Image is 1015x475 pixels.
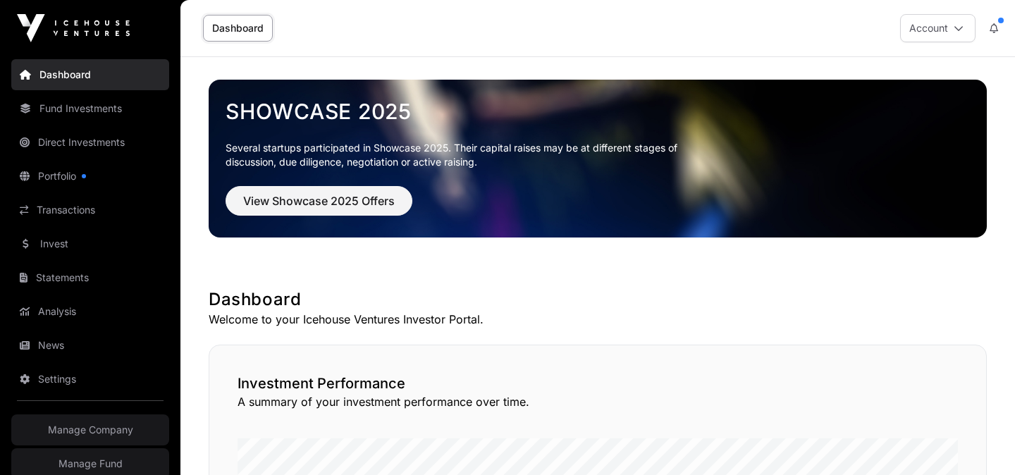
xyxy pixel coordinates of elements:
a: Dashboard [11,59,169,90]
button: View Showcase 2025 Offers [226,186,412,216]
p: A summary of your investment performance over time. [238,393,958,410]
h2: Investment Performance [238,374,958,393]
a: Showcase 2025 [226,99,970,124]
a: Fund Investments [11,93,169,124]
button: Account [900,14,976,42]
p: Several startups participated in Showcase 2025. Their capital raises may be at different stages o... [226,141,699,169]
a: Statements [11,262,169,293]
p: Welcome to your Icehouse Ventures Investor Portal. [209,311,987,328]
img: Icehouse Ventures Logo [17,14,130,42]
h1: Dashboard [209,288,987,311]
a: News [11,330,169,361]
a: Settings [11,364,169,395]
a: Dashboard [203,15,273,42]
a: Manage Company [11,414,169,445]
a: View Showcase 2025 Offers [226,200,412,214]
img: Showcase 2025 [209,80,987,237]
span: View Showcase 2025 Offers [243,192,395,209]
a: Portfolio [11,161,169,192]
a: Transactions [11,195,169,226]
a: Direct Investments [11,127,169,158]
a: Analysis [11,296,169,327]
a: Invest [11,228,169,259]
